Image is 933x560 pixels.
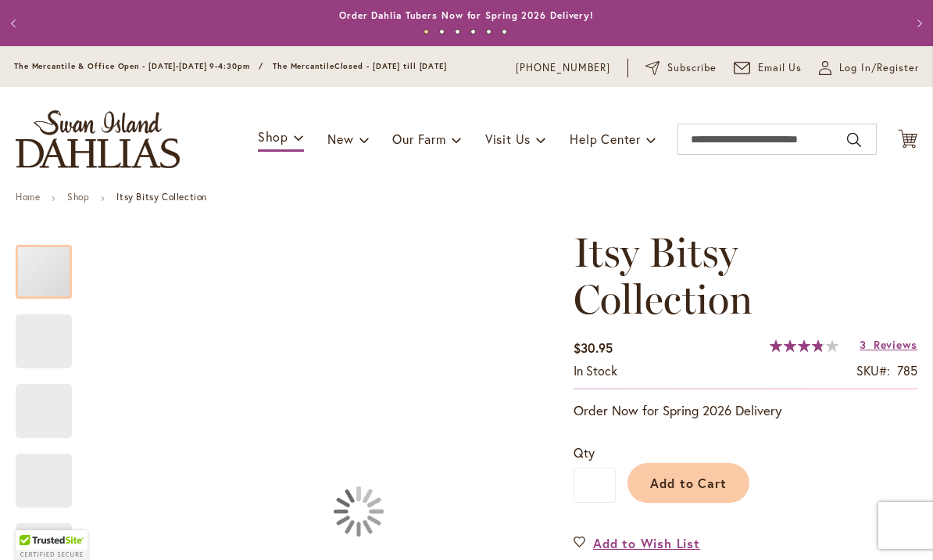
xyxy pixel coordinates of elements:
[574,228,752,324] span: Itsy Bitsy Collection
[16,299,88,368] div: Itsy Bitsy Collection
[392,131,445,147] span: Our Farm
[485,131,531,147] span: Visit Us
[574,362,617,380] div: Availability
[770,339,838,352] div: 76%
[16,191,40,203] a: Home
[758,60,803,76] span: Email Us
[116,191,207,203] strong: Itsy Bitsy Collection
[424,29,429,34] button: 1 of 6
[574,401,917,420] p: Order Now for Spring 2026 Delivery
[570,131,641,147] span: Help Center
[439,29,445,34] button: 2 of 6
[16,229,88,299] div: Itsy Bitsy Collection
[12,504,55,548] iframe: Launch Accessibility Center
[339,9,594,21] a: Order Dahlia Tubers Now for Spring 2026 Delivery!
[667,60,717,76] span: Subscribe
[856,362,890,379] strong: SKU
[839,60,919,76] span: Log In/Register
[16,110,180,168] a: store logo
[327,131,353,147] span: New
[574,362,617,379] span: In stock
[874,337,917,352] span: Reviews
[627,463,749,503] button: Add to Cart
[16,368,88,438] div: Itsy Bitsy Collection
[455,29,460,34] button: 3 of 6
[897,362,917,380] div: 785
[593,534,700,552] span: Add to Wish List
[14,61,334,71] span: The Mercantile & Office Open - [DATE]-[DATE] 9-4:30pm / The Mercantile
[516,60,610,76] a: [PHONE_NUMBER]
[819,60,919,76] a: Log In/Register
[16,438,88,508] div: Itsy Bitsy Collection
[334,61,447,71] span: Closed - [DATE] till [DATE]
[486,29,492,34] button: 5 of 6
[734,60,803,76] a: Email Us
[574,339,613,356] span: $30.95
[650,475,727,491] span: Add to Cart
[645,60,717,76] a: Subscribe
[258,128,288,145] span: Shop
[470,29,476,34] button: 4 of 6
[574,444,595,461] span: Qty
[67,191,89,203] a: Shop
[860,337,867,352] span: 3
[502,29,507,34] button: 6 of 6
[574,534,700,552] a: Add to Wish List
[860,337,917,352] a: 3 Reviews
[902,8,933,39] button: Next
